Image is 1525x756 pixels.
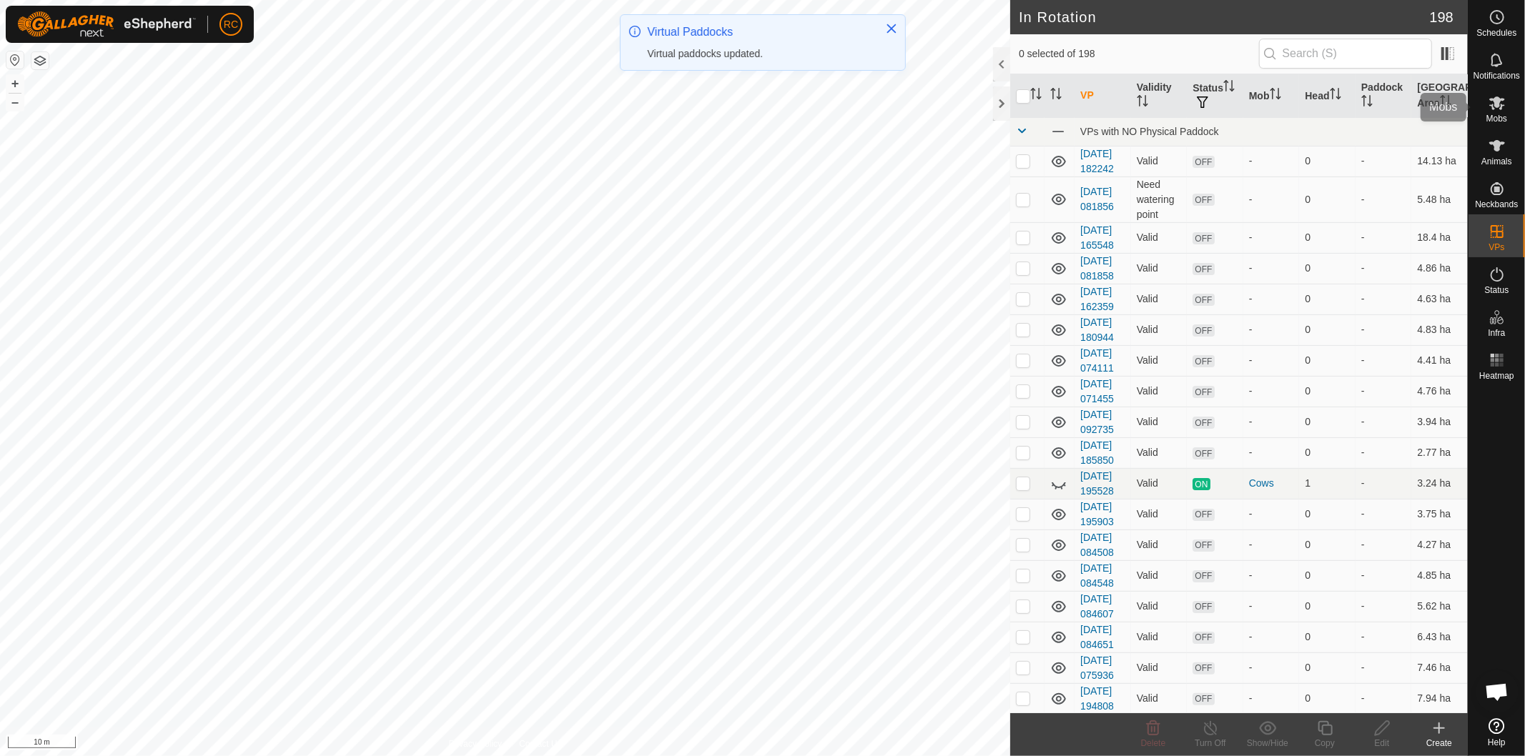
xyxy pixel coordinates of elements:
[1356,222,1412,253] td: -
[1131,176,1188,222] td: Need watering point
[1356,652,1412,683] td: -
[1411,437,1468,468] td: 2.77 ha
[1299,622,1356,652] td: 0
[1430,6,1454,28] span: 198
[1080,532,1114,558] a: [DATE] 084508
[1249,414,1294,429] div: -
[1356,345,1412,376] td: -
[1411,560,1468,591] td: 4.85 ha
[1361,97,1373,109] p-sorticon: Activate to sort
[1299,284,1356,314] td: 0
[1249,192,1294,207] div: -
[1488,329,1505,337] span: Infra
[1299,529,1356,560] td: 0
[1299,468,1356,499] td: 1
[1193,539,1214,552] span: OFF
[1193,355,1214,367] span: OFF
[1131,468,1188,499] td: Valid
[1249,537,1294,552] div: -
[1131,146,1188,176] td: Valid
[1411,407,1468,437] td: 3.94 ha
[1080,255,1114,282] a: [DATE] 081858
[1193,263,1214,275] span: OFF
[1356,146,1412,176] td: -
[1411,253,1468,284] td: 4.86 ha
[1141,738,1166,748] span: Delete
[1193,156,1214,168] span: OFF
[1299,253,1356,284] td: 0
[6,75,24,92] button: +
[1080,562,1114,589] a: [DATE] 084548
[1299,560,1356,591] td: 0
[1249,230,1294,245] div: -
[1080,347,1114,374] a: [DATE] 074111
[1489,243,1504,252] span: VPs
[1131,253,1188,284] td: Valid
[1411,622,1468,652] td: 6.43 ha
[1488,738,1506,747] span: Help
[31,52,49,69] button: Map Layers
[1476,29,1516,37] span: Schedules
[1484,286,1509,294] span: Status
[1249,507,1294,522] div: -
[1299,314,1356,345] td: 0
[1411,74,1468,118] th: [GEOGRAPHIC_DATA] Area
[1131,529,1188,560] td: Valid
[1193,693,1214,705] span: OFF
[1193,417,1214,429] span: OFF
[519,737,561,750] a: Contact Us
[1080,186,1114,212] a: [DATE] 081856
[1193,324,1214,337] span: OFF
[1356,622,1412,652] td: -
[1411,737,1468,750] div: Create
[1259,39,1432,69] input: Search (S)
[1411,176,1468,222] td: 5.48 ha
[1131,437,1188,468] td: Valid
[1131,376,1188,407] td: Valid
[1080,317,1114,343] a: [DATE] 180944
[1356,437,1412,468] td: -
[1299,652,1356,683] td: 0
[1030,90,1042,101] p-sorticon: Activate to sort
[1299,437,1356,468] td: 0
[648,46,871,61] div: Virtual paddocks updated.
[1131,74,1188,118] th: Validity
[1080,439,1114,466] a: [DATE] 185850
[1131,652,1188,683] td: Valid
[6,94,24,111] button: –
[1193,386,1214,398] span: OFF
[1356,74,1412,118] th: Paddock
[1411,314,1468,345] td: 4.83 ha
[1080,126,1462,137] div: VPs with NO Physical Paddock
[1249,292,1294,307] div: -
[1249,568,1294,583] div: -
[882,19,902,39] button: Close
[1187,74,1243,118] th: Status
[1080,655,1114,681] a: [DATE] 075936
[1299,345,1356,376] td: 0
[1411,529,1468,560] td: 4.27 ha
[1131,622,1188,652] td: Valid
[1050,90,1062,101] p-sorticon: Activate to sort
[1411,683,1468,714] td: 7.94 ha
[1299,222,1356,253] td: 0
[1411,376,1468,407] td: 4.76 ha
[1193,570,1214,582] span: OFF
[1356,253,1412,284] td: -
[1182,737,1239,750] div: Turn Off
[1330,90,1341,101] p-sorticon: Activate to sort
[1299,499,1356,529] td: 0
[1479,372,1514,380] span: Heatmap
[1080,593,1114,620] a: [DATE] 084607
[1131,499,1188,529] td: Valid
[1249,322,1294,337] div: -
[1411,284,1468,314] td: 4.63 ha
[1411,652,1468,683] td: 7.46 ha
[1080,224,1114,251] a: [DATE] 165548
[1239,737,1296,750] div: Show/Hide
[1080,409,1114,435] a: [DATE] 092735
[1193,662,1214,675] span: OFF
[1299,407,1356,437] td: 0
[1249,353,1294,368] div: -
[1193,478,1210,490] span: ON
